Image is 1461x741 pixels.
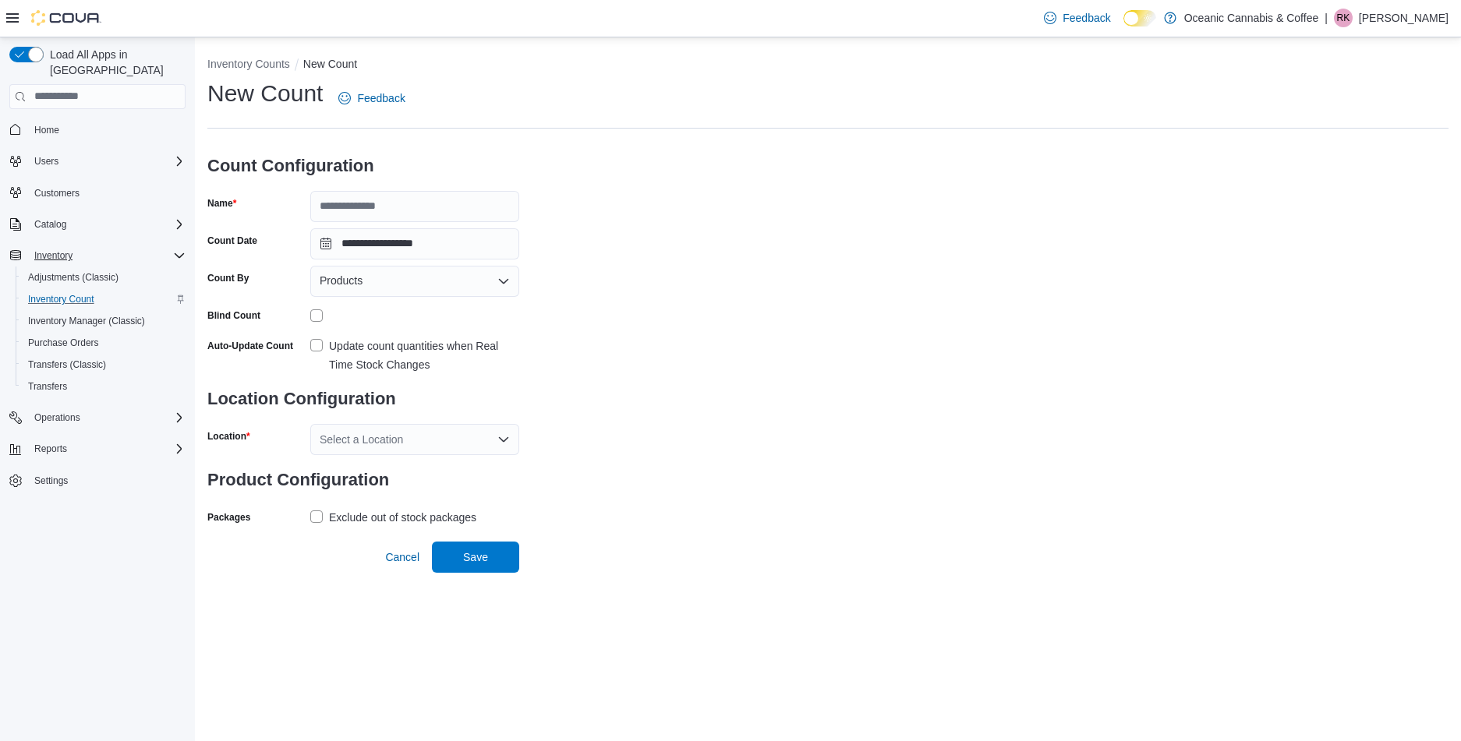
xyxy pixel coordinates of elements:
[303,58,357,70] button: New Count
[16,266,192,288] button: Adjustments (Classic)
[28,439,186,458] span: Reports
[22,333,105,352] a: Purchase Orders
[28,293,94,305] span: Inventory Count
[22,268,125,287] a: Adjustments (Classic)
[207,340,293,352] label: Auto-Update Count
[34,187,80,199] span: Customers
[28,337,99,349] span: Purchase Orders
[332,83,411,114] a: Feedback
[44,47,186,78] span: Load All Apps in [GEOGRAPHIC_DATA]
[432,542,519,573] button: Save
[463,549,488,565] span: Save
[3,245,192,266] button: Inventory
[28,358,106,371] span: Transfers (Classic)
[28,271,119,284] span: Adjustments (Classic)
[28,184,86,203] a: Customers
[16,332,192,354] button: Purchase Orders
[1063,10,1110,26] span: Feedback
[3,118,192,141] button: Home
[28,439,73,458] button: Reports
[497,275,510,288] button: Open list of options
[1325,9,1328,27] p: |
[207,374,519,424] h3: Location Configuration
[310,228,519,259] input: Press the down key to open a popover containing a calendar.
[34,475,68,487] span: Settings
[22,355,112,374] a: Transfers (Classic)
[329,337,519,374] div: Update count quantities when Real Time Stock Changes
[207,235,257,247] label: Count Date
[9,112,186,533] nav: Complex example
[207,141,519,191] h3: Count Configuration
[1184,9,1319,27] p: Oceanic Cannabis & Coffee
[207,455,519,505] h3: Product Configuration
[320,271,363,290] span: Products
[207,309,260,322] div: Blind Count
[3,213,192,235] button: Catalog
[28,183,186,203] span: Customers
[22,290,186,309] span: Inventory Count
[34,443,67,455] span: Reports
[28,246,79,265] button: Inventory
[28,120,186,139] span: Home
[207,58,290,70] button: Inventory Counts
[28,215,186,234] span: Catalog
[1038,2,1116,34] a: Feedback
[3,182,192,204] button: Customers
[3,438,192,460] button: Reports
[1359,9,1449,27] p: [PERSON_NAME]
[34,249,73,262] span: Inventory
[22,377,73,396] a: Transfers
[497,433,510,446] button: Open list of options
[34,124,59,136] span: Home
[22,268,186,287] span: Adjustments (Classic)
[34,411,80,424] span: Operations
[207,272,249,284] label: Count By
[28,408,87,427] button: Operations
[28,408,186,427] span: Operations
[34,218,66,231] span: Catalog
[1337,9,1350,27] span: RK
[34,155,58,168] span: Users
[1123,26,1124,27] span: Dark Mode
[1334,9,1353,27] div: Richard Kettle
[16,288,192,310] button: Inventory Count
[16,376,192,397] button: Transfers
[207,430,250,443] label: Location
[22,290,101,309] a: Inventory Count
[207,78,323,109] h1: New Count
[16,310,192,332] button: Inventory Manager (Classic)
[1123,10,1156,26] input: Dark Mode
[16,354,192,376] button: Transfers (Classic)
[379,542,426,573] button: Cancel
[357,90,405,106] span: Feedback
[22,312,186,330] span: Inventory Manager (Classic)
[22,312,151,330] a: Inventory Manager (Classic)
[329,508,476,527] div: Exclude out of stock packages
[207,56,1449,75] nav: An example of EuiBreadcrumbs
[3,469,192,492] button: Settings
[22,377,186,396] span: Transfers
[22,333,186,352] span: Purchase Orders
[207,197,236,210] label: Name
[3,150,192,172] button: Users
[28,246,186,265] span: Inventory
[28,315,145,327] span: Inventory Manager (Classic)
[28,152,186,171] span: Users
[385,549,419,565] span: Cancel
[28,121,65,139] a: Home
[28,215,73,234] button: Catalog
[22,355,186,374] span: Transfers (Classic)
[28,380,67,393] span: Transfers
[28,471,74,490] a: Settings
[28,152,65,171] button: Users
[3,407,192,429] button: Operations
[31,10,101,26] img: Cova
[28,471,186,490] span: Settings
[207,511,250,524] label: Packages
